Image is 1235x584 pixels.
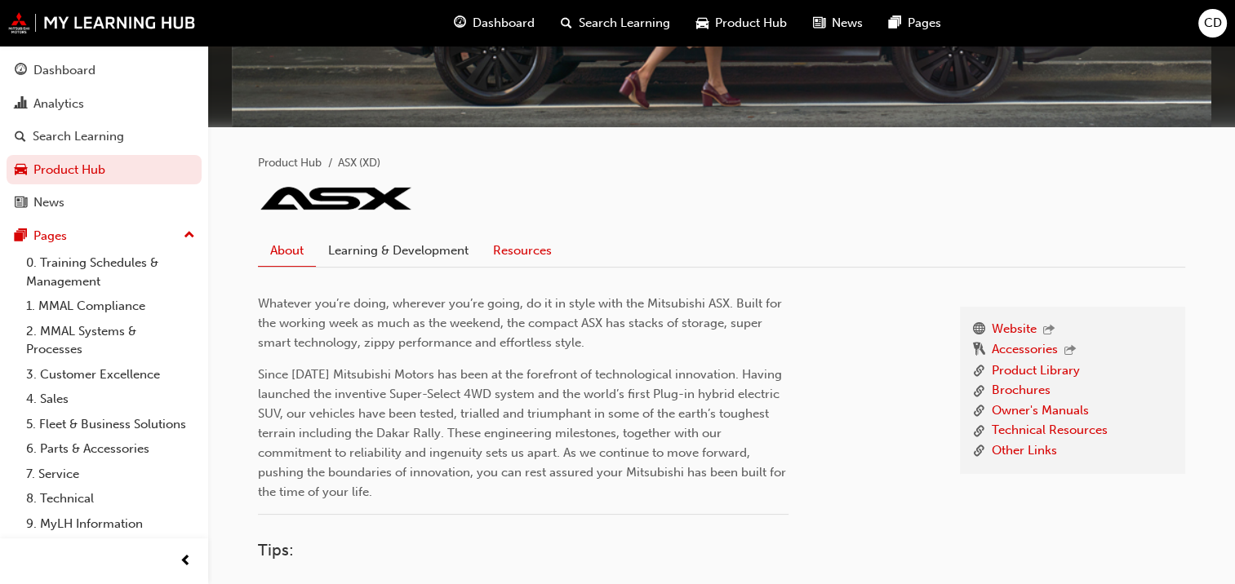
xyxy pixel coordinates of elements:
a: Product Library [992,361,1080,382]
span: link-icon [973,401,985,422]
a: search-iconSearch Learning [548,7,683,40]
a: Brochures [992,381,1051,401]
span: pages-icon [889,13,901,33]
span: news-icon [813,13,825,33]
a: Dashboard [7,55,202,86]
span: Pages [908,14,941,33]
a: Technical Resources [992,421,1108,441]
span: prev-icon [180,551,192,572]
a: news-iconNews [800,7,876,40]
button: Pages [7,221,202,251]
span: outbound-icon [1043,324,1055,338]
a: 1. MMAL Compliance [20,294,202,319]
a: 2. MMAL Systems & Processes [20,319,202,362]
a: 5. Fleet & Business Solutions [20,412,202,437]
button: DashboardAnalyticsSearch LearningProduct HubNews [7,52,202,221]
span: Search Learning [579,14,670,33]
span: CD [1204,14,1222,33]
span: up-icon [184,225,195,246]
a: 9. MyLH Information [20,511,202,537]
span: news-icon [15,196,27,210]
span: guage-icon [454,13,466,33]
div: Dashboard [33,61,96,80]
div: News [33,193,64,212]
span: car-icon [15,163,27,178]
span: www-icon [973,320,985,341]
a: pages-iconPages [876,7,954,40]
a: 3. Customer Excellence [20,362,202,387]
span: link-icon [973,361,985,382]
span: Tips: [258,541,294,560]
a: About [258,235,316,267]
a: Website [992,320,1037,341]
a: Product Hub [7,155,202,185]
a: Product Hub [258,156,322,170]
img: asx.png [258,186,414,210]
button: CD [1198,9,1227,38]
a: Search Learning [7,122,202,152]
span: link-icon [973,421,985,441]
span: search-icon [561,13,572,33]
a: All Pages [20,536,202,561]
span: guage-icon [15,64,27,78]
img: mmal [8,12,196,33]
a: 7. Service [20,462,202,487]
div: Pages [33,227,67,246]
span: Dashboard [473,14,535,33]
a: Resources [481,235,564,266]
a: News [7,188,202,218]
a: 6. Parts & Accessories [20,436,202,462]
a: Other Links [992,441,1057,462]
span: Product Hub [715,14,787,33]
span: pages-icon [15,229,27,244]
a: guage-iconDashboard [441,7,548,40]
a: car-iconProduct Hub [683,7,800,40]
a: Owner's Manuals [992,401,1089,422]
span: search-icon [15,130,26,144]
div: Search Learning [33,127,124,146]
a: Accessories [992,340,1058,361]
a: Analytics [7,89,202,119]
a: 4. Sales [20,387,202,412]
li: ASX (XD) [338,154,380,173]
a: 0. Training Schedules & Management [20,250,202,294]
span: car-icon [696,13,709,33]
div: Analytics [33,95,84,113]
span: outbound-icon [1064,344,1076,358]
span: News [832,14,863,33]
span: Since [DATE] Mitsubishi Motors has been at the forefront of technological innovation. Having laun... [258,367,789,499]
span: keys-icon [973,340,985,361]
span: link-icon [973,441,985,462]
span: link-icon [973,381,985,401]
a: Learning & Development [316,235,481,266]
span: Whatever you’re doing, wherever you’re going, do it in style with the Mitsubishi ASX. Built for t... [258,296,785,350]
a: 8. Technical [20,486,202,511]
span: chart-icon [15,97,27,112]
